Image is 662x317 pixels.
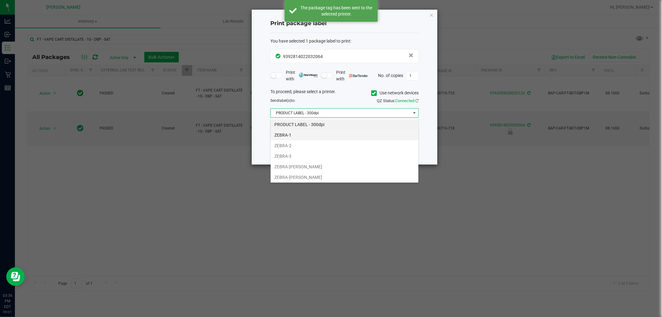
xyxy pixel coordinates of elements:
[371,90,419,96] label: Use network devices
[283,54,323,59] span: 9392814022032064
[6,267,25,286] iframe: Resource center
[395,98,414,103] span: Connected
[271,130,418,140] li: ZEBRA-1
[271,119,418,130] li: PRODUCT LABEL - 300dpi
[299,73,318,77] img: mark_magic_cybra.png
[377,98,419,103] span: QZ Status:
[270,20,419,28] h4: Print package label
[266,88,423,98] div: To proceed, please select a printer.
[286,69,318,82] span: Print with
[378,73,403,78] span: No. of copies
[349,74,368,77] img: bartender.png
[279,98,291,103] span: label(s)
[270,38,419,44] div: :
[270,38,350,43] span: You have selected 1 package label to print
[271,151,418,161] li: ZEBRA-3
[336,69,368,82] span: Print with
[271,172,418,183] li: ZEBRA-[PERSON_NAME]
[271,109,411,117] span: PRODUCT LABEL - 300dpi
[266,122,423,129] div: Select a label template.
[271,161,418,172] li: ZEBRA-[PERSON_NAME]
[270,98,295,103] span: Send to:
[300,5,373,17] div: The package tag has been sent to the selected printer.
[271,140,418,151] li: ZEBRA-2
[276,53,281,59] span: In Sync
